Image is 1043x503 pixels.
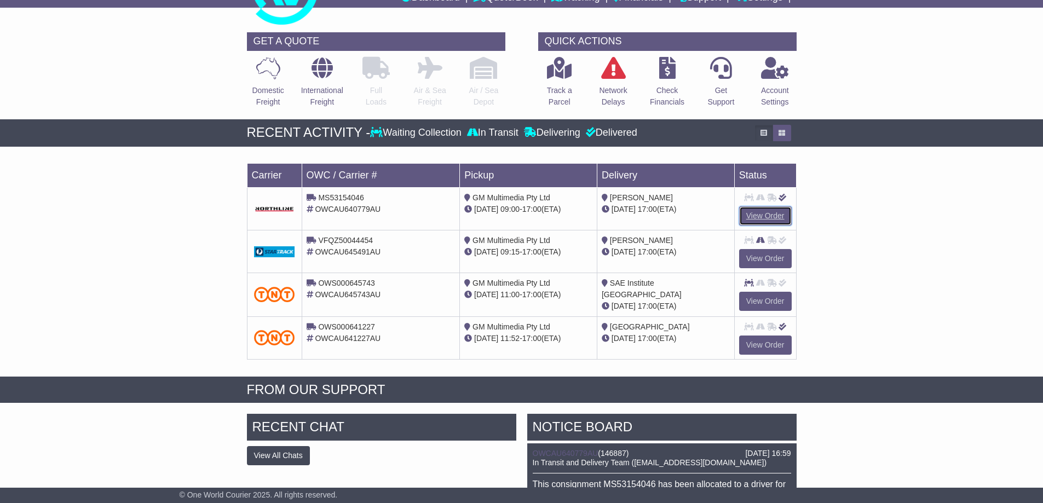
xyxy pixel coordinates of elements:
div: - (ETA) [464,246,592,258]
p: Full Loads [362,85,390,108]
span: [PERSON_NAME] [610,193,673,202]
div: GET A QUOTE [247,32,505,51]
a: InternationalFreight [301,56,344,114]
a: View Order [739,336,792,355]
p: This consignment MS53154046 has been allocated to a driver for delivery [DATE] with ATL. [533,479,791,500]
img: GetCarrierServiceDarkLogo [254,246,295,257]
td: OWC / Carrier # [302,163,460,187]
div: [DATE] 16:59 [745,449,791,458]
div: Delivered [583,127,637,139]
div: - (ETA) [464,333,592,344]
span: In Transit and Delivery Team ([EMAIL_ADDRESS][DOMAIN_NAME]) [533,458,767,467]
a: DomesticFreight [251,56,284,114]
td: Carrier [247,163,302,187]
a: View Order [739,206,792,226]
img: GetCarrierServiceDarkLogo [254,206,295,213]
a: GetSupport [707,56,735,114]
span: [GEOGRAPHIC_DATA] [610,322,690,331]
span: [DATE] [612,205,636,213]
td: Pickup [460,163,597,187]
div: (ETA) [602,300,730,312]
span: 17:00 [522,334,541,343]
div: RECENT ACTIVITY - [247,125,371,141]
img: TNT_Domestic.png [254,287,295,302]
div: NOTICE BOARD [527,414,797,443]
span: GM Multimedia Pty Ltd [472,236,550,245]
span: GM Multimedia Pty Ltd [472,279,550,287]
span: OWCAU645491AU [315,247,381,256]
span: VFQZ50044454 [318,236,373,245]
span: 11:00 [500,290,520,299]
div: QUICK ACTIONS [538,32,797,51]
span: 17:00 [522,290,541,299]
span: [DATE] [474,290,498,299]
p: International Freight [301,85,343,108]
div: ( ) [533,449,791,458]
span: GM Multimedia Pty Ltd [472,322,550,331]
span: OWS000645743 [318,279,375,287]
p: Network Delays [599,85,627,108]
span: 09:15 [500,247,520,256]
span: 146887 [601,449,626,458]
span: OWCAU641227AU [315,334,381,343]
span: 17:00 [638,247,657,256]
span: [DATE] [612,247,636,256]
p: Account Settings [761,85,789,108]
div: Waiting Collection [370,127,464,139]
div: FROM OUR SUPPORT [247,382,797,398]
span: 17:00 [638,205,657,213]
div: - (ETA) [464,204,592,215]
span: © One World Courier 2025. All rights reserved. [180,490,338,499]
span: [DATE] [612,302,636,310]
p: Get Support [707,85,734,108]
span: SAE Institute [GEOGRAPHIC_DATA] [602,279,682,299]
p: Domestic Freight [252,85,284,108]
span: MS53154046 [318,193,364,202]
a: AccountSettings [760,56,790,114]
td: Status [734,163,796,187]
span: 17:00 [638,302,657,310]
td: Delivery [597,163,734,187]
div: - (ETA) [464,289,592,300]
button: View All Chats [247,446,310,465]
span: 17:00 [638,334,657,343]
span: 11:52 [500,334,520,343]
span: OWS000641227 [318,322,375,331]
span: [DATE] [474,205,498,213]
span: OWCAU640779AU [315,205,381,213]
span: [PERSON_NAME] [610,236,673,245]
span: [DATE] [474,247,498,256]
div: (ETA) [602,333,730,344]
a: NetworkDelays [598,56,627,114]
a: CheckFinancials [649,56,685,114]
div: (ETA) [602,246,730,258]
p: Check Financials [650,85,684,108]
div: RECENT CHAT [247,414,516,443]
a: Track aParcel [546,56,573,114]
span: 17:00 [522,205,541,213]
span: 17:00 [522,247,541,256]
p: Air / Sea Depot [469,85,499,108]
p: Air & Sea Freight [414,85,446,108]
span: [DATE] [474,334,498,343]
span: OWCAU645743AU [315,290,381,299]
div: (ETA) [602,204,730,215]
div: Delivering [521,127,583,139]
span: 09:00 [500,205,520,213]
div: In Transit [464,127,521,139]
a: View Order [739,249,792,268]
a: OWCAU640779AU [533,449,598,458]
a: View Order [739,292,792,311]
span: [DATE] [612,334,636,343]
img: TNT_Domestic.png [254,330,295,345]
p: Track a Parcel [547,85,572,108]
span: GM Multimedia Pty Ltd [472,193,550,202]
